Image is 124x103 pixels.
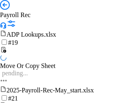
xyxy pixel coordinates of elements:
span: 2025-Payroll-Rec-May_start.xlsx [7,87,94,94]
span: ADP Lookups.xlsx [7,31,56,38]
img: Settings menu [7,19,16,28]
span: # 21 [8,95,18,102]
div: pending... [2,70,124,77]
span: # 19 [8,39,18,46]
